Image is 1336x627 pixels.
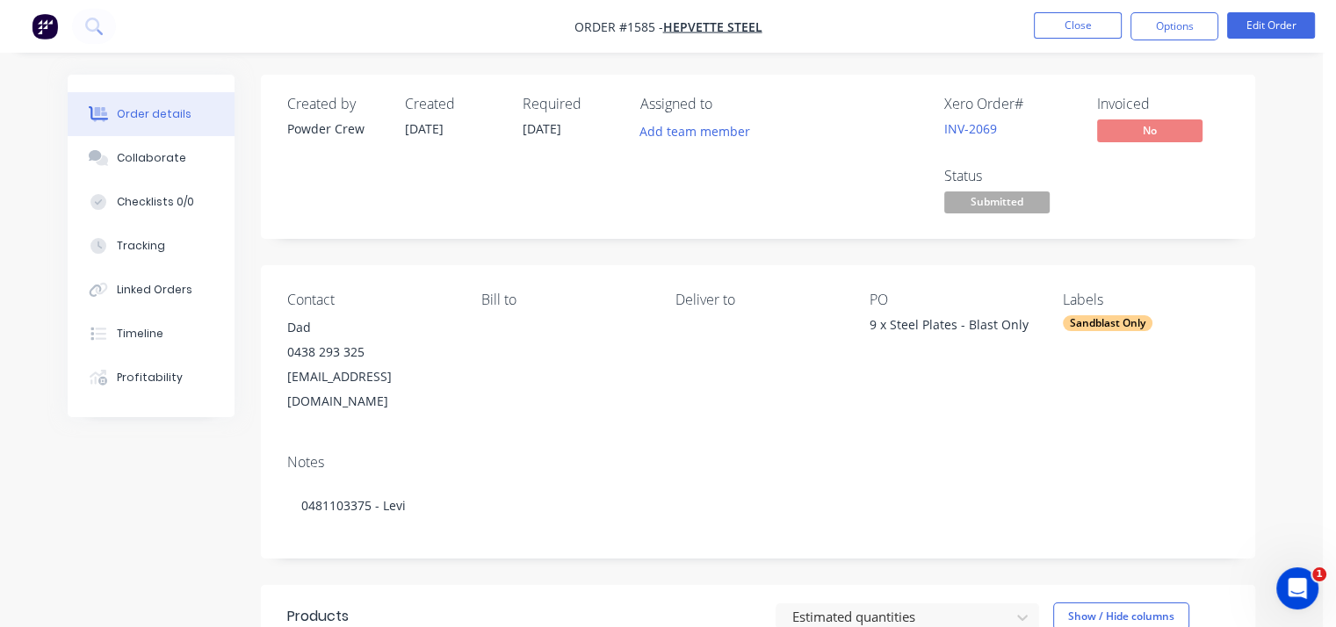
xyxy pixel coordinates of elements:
[1063,315,1152,331] div: Sandblast Only
[68,136,235,180] button: Collaborate
[640,119,760,143] button: Add team member
[287,454,1229,471] div: Notes
[631,119,760,143] button: Add team member
[405,96,502,112] div: Created
[117,194,194,210] div: Checklists 0/0
[523,120,561,137] span: [DATE]
[117,150,186,166] div: Collaborate
[1276,567,1318,609] iframe: Intercom live chat
[287,364,453,414] div: [EMAIL_ADDRESS][DOMAIN_NAME]
[944,191,1050,213] span: Submitted
[663,18,762,35] a: Hepvette Steel
[1097,119,1202,141] span: No
[944,168,1076,184] div: Status
[68,180,235,224] button: Checklists 0/0
[287,340,453,364] div: 0438 293 325
[287,315,453,414] div: Dad0438 293 325[EMAIL_ADDRESS][DOMAIN_NAME]
[117,238,165,254] div: Tracking
[944,120,997,137] a: INV-2069
[68,224,235,268] button: Tracking
[869,315,1035,340] div: 9 x Steel Plates - Blast Only
[944,96,1076,112] div: Xero Order #
[287,96,384,112] div: Created by
[117,326,163,342] div: Timeline
[869,292,1035,308] div: PO
[68,92,235,136] button: Order details
[675,292,841,308] div: Deliver to
[405,120,444,137] span: [DATE]
[1130,12,1218,40] button: Options
[1034,12,1122,39] button: Close
[1312,567,1326,581] span: 1
[32,13,58,40] img: Factory
[287,315,453,340] div: Dad
[1063,292,1229,308] div: Labels
[117,106,191,122] div: Order details
[68,356,235,400] button: Profitability
[117,370,183,386] div: Profitability
[287,119,384,138] div: Powder Crew
[944,191,1050,218] button: Submitted
[523,96,619,112] div: Required
[287,292,453,308] div: Contact
[68,312,235,356] button: Timeline
[287,479,1229,532] div: 0481103375 - Levi
[287,606,349,627] div: Products
[481,292,647,308] div: Bill to
[640,96,816,112] div: Assigned to
[68,268,235,312] button: Linked Orders
[117,282,192,298] div: Linked Orders
[574,18,663,35] span: Order #1585 -
[1227,12,1315,39] button: Edit Order
[1097,96,1229,112] div: Invoiced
